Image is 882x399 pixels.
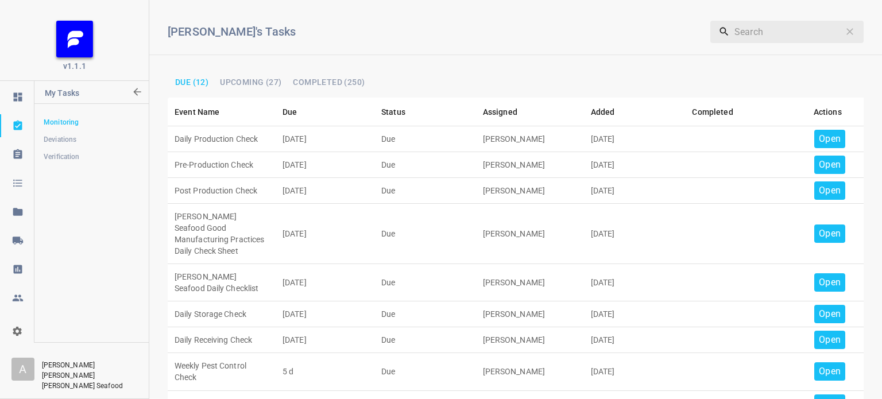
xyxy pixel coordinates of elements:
[814,331,845,349] button: Open
[288,75,369,90] button: Completed (250)
[819,132,841,146] p: Open
[374,204,476,264] td: Due
[374,152,476,178] td: Due
[220,78,281,86] span: Upcoming (27)
[374,327,476,353] td: Due
[215,75,286,90] button: Upcoming (27)
[476,178,584,204] td: [PERSON_NAME]
[374,178,476,204] td: Due
[476,152,584,178] td: [PERSON_NAME]
[168,178,276,204] td: Post Production Check
[168,126,276,152] td: Daily Production Check
[584,178,686,204] td: [DATE]
[276,264,374,301] td: [DATE]
[692,105,748,119] span: Completed
[483,105,532,119] span: Assigned
[293,78,365,86] span: Completed (250)
[276,126,374,152] td: [DATE]
[584,264,686,301] td: [DATE]
[819,158,841,172] p: Open
[276,301,374,327] td: [DATE]
[814,362,845,381] button: Open
[584,353,686,390] td: [DATE]
[814,273,845,292] button: Open
[374,301,476,327] td: Due
[814,130,845,148] button: Open
[476,264,584,301] td: [PERSON_NAME]
[476,126,584,152] td: [PERSON_NAME]
[56,21,93,57] img: FB_Logo_Reversed_RGB_Icon.895fbf61.png
[34,145,148,168] a: Verification
[171,75,213,90] button: Due (12)
[819,276,841,289] p: Open
[374,353,476,390] td: Due
[175,78,208,86] span: Due (12)
[814,305,845,323] button: Open
[591,105,630,119] span: Added
[42,381,134,391] p: [PERSON_NAME] Seafood
[584,126,686,152] td: [DATE]
[168,327,276,353] td: Daily Receiving Check
[276,353,374,390] td: 5 d
[584,327,686,353] td: [DATE]
[692,105,733,119] div: Completed
[734,20,840,43] input: Search
[276,327,374,353] td: [DATE]
[276,152,374,178] td: [DATE]
[44,151,139,162] span: Verification
[374,126,476,152] td: Due
[11,358,34,381] div: A
[45,81,130,109] p: My Tasks
[584,152,686,178] td: [DATE]
[381,105,405,119] div: Status
[476,301,584,327] td: [PERSON_NAME]
[819,227,841,241] p: Open
[168,152,276,178] td: Pre-Production Check
[283,105,297,119] div: Due
[483,105,517,119] div: Assigned
[591,105,615,119] div: Added
[584,204,686,264] td: [DATE]
[168,301,276,327] td: Daily Storage Check
[175,105,220,119] div: Event Name
[168,22,620,41] h6: [PERSON_NAME]'s Tasks
[168,264,276,301] td: [PERSON_NAME] Seafood Daily Checklist
[34,128,148,151] a: Deviations
[819,365,841,378] p: Open
[584,301,686,327] td: [DATE]
[276,204,374,264] td: [DATE]
[819,184,841,197] p: Open
[819,333,841,347] p: Open
[476,327,584,353] td: [PERSON_NAME]
[283,105,312,119] span: Due
[718,26,730,37] svg: Search
[44,134,139,145] span: Deviations
[63,60,86,72] span: v1.1.1
[814,224,845,243] button: Open
[476,204,584,264] td: [PERSON_NAME]
[476,353,584,390] td: [PERSON_NAME]
[374,264,476,301] td: Due
[276,178,374,204] td: [DATE]
[819,307,841,321] p: Open
[381,105,420,119] span: Status
[814,156,845,174] button: Open
[168,204,276,264] td: [PERSON_NAME] Seafood Good Manufacturing Practices Daily Check Sheet
[168,353,276,390] td: Weekly Pest Control Check
[42,360,137,381] p: [PERSON_NAME] [PERSON_NAME]
[814,181,845,200] button: Open
[34,111,148,134] a: Monitoring
[44,117,139,128] span: Monitoring
[175,105,235,119] span: Event Name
